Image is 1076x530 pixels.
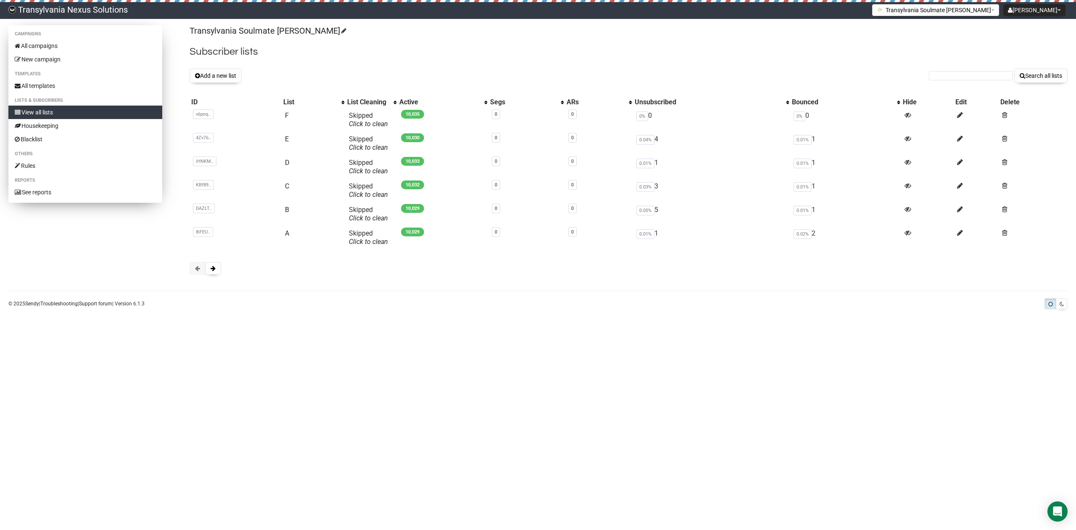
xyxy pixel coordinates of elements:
span: 0.04% [636,135,654,145]
a: D [285,159,290,167]
span: 10,030 [401,133,424,142]
a: Click to clean [349,120,388,128]
a: 0 [495,229,497,235]
a: 0 [495,159,497,164]
a: C [285,182,289,190]
button: Transylvania Soulmate [PERSON_NAME] [872,4,999,16]
div: List [283,98,337,106]
a: 0 [571,206,574,211]
td: 5 [633,202,790,226]
a: View all lists [8,106,162,119]
li: Lists & subscribers [8,95,162,106]
div: List Cleaning [347,98,389,106]
td: 1 [790,132,902,155]
td: 1 [790,179,902,202]
span: v6pnq.. [193,109,214,119]
td: 1 [633,226,790,249]
a: 0 [495,135,497,140]
a: 0 [571,111,574,117]
div: Delete [1000,98,1066,106]
div: Bounced [792,98,893,106]
td: 1 [633,155,790,179]
div: Hide [903,98,952,106]
span: 0.01% [636,159,654,168]
span: Skipped [349,159,388,175]
td: 3 [633,179,790,202]
a: Click to clean [349,238,388,246]
span: 0.05% [636,206,654,215]
td: 1 [790,202,902,226]
a: E [285,135,289,143]
h2: Subscriber lists [190,44,1068,59]
button: [PERSON_NAME] [1003,4,1065,16]
a: 0 [495,111,497,117]
a: Support forum [79,301,112,307]
div: Active [399,98,480,106]
img: 586cc6b7d8bc403f0c61b981d947c989 [8,6,16,13]
span: 0.01% [636,229,654,239]
th: List: No sort applied, activate to apply an ascending sort [282,96,345,108]
a: All campaigns [8,39,162,53]
td: 4 [633,132,790,155]
th: Segs: No sort applied, activate to apply an ascending sort [488,96,565,108]
th: Edit: No sort applied, sorting is disabled [954,96,998,108]
th: ID: No sort applied, sorting is disabled [190,96,282,108]
span: 10,033 [401,157,424,166]
th: ARs: No sort applied, activate to apply an ascending sort [565,96,633,108]
button: Add a new list [190,69,242,83]
a: 0 [571,182,574,188]
span: 10,029 [401,204,424,213]
td: 0 [633,108,790,132]
li: Reports [8,175,162,185]
p: © 2025 | | | Version 6.1.3 [8,299,145,308]
a: 0 [571,135,574,140]
td: 1 [790,155,902,179]
th: Unsubscribed: No sort applied, activate to apply an ascending sort [633,96,790,108]
span: 0.01% [794,159,812,168]
span: 4Zv76.. [193,133,214,143]
div: ID [191,98,280,106]
span: 0% [636,111,648,121]
a: New campaign [8,53,162,66]
span: 0.02% [794,229,812,239]
span: 10,035 [401,110,424,119]
div: Segs [490,98,557,106]
li: Campaigns [8,29,162,39]
th: Hide: No sort applied, sorting is disabled [901,96,954,108]
a: Sendy [25,301,39,307]
a: See reports [8,185,162,199]
li: Templates [8,69,162,79]
a: F [285,111,289,119]
span: 10,029 [401,228,424,236]
a: All templates [8,79,162,93]
span: 0.01% [794,182,812,192]
a: 0 [571,229,574,235]
span: KBf89.. [193,180,214,190]
span: 0% [794,111,805,121]
th: Bounced: No sort applied, activate to apply an ascending sort [790,96,902,108]
span: DAZLT.. [193,204,215,213]
div: Unsubscribed [635,98,782,106]
td: 0 [790,108,902,132]
img: 1.png [877,6,883,13]
td: 2 [790,226,902,249]
a: Click to clean [349,167,388,175]
a: Click to clean [349,191,388,199]
a: 0 [495,182,497,188]
span: 10,032 [401,180,424,189]
span: 0.01% [794,135,812,145]
span: Skipped [349,206,388,222]
th: List Cleaning: No sort applied, activate to apply an ascending sort [345,96,398,108]
span: 0.03% [636,182,654,192]
a: 0 [571,159,574,164]
span: Skipped [349,229,388,246]
a: Transylvania Soulmate [PERSON_NAME] [190,26,345,36]
th: Delete: No sort applied, sorting is disabled [999,96,1068,108]
a: Blacklist [8,132,162,146]
a: A [285,229,289,237]
li: Others [8,149,162,159]
div: Open Intercom Messenger [1047,501,1068,522]
a: Click to clean [349,143,388,151]
span: Skipped [349,135,388,151]
span: Skipped [349,111,388,128]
